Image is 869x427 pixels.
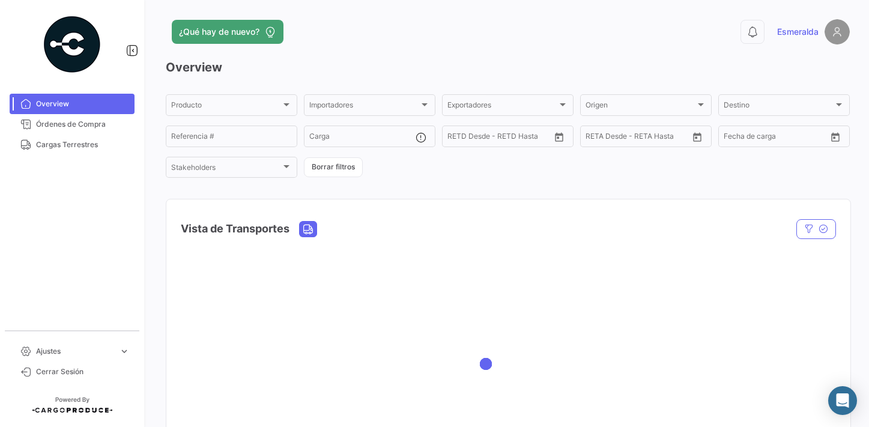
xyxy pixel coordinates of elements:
span: Ajustes [36,346,114,357]
button: Open calendar [688,128,706,146]
input: Hasta [754,134,802,142]
span: Órdenes de Compra [36,119,130,130]
span: Importadores [309,103,419,111]
button: ¿Qué hay de nuevo? [172,20,283,44]
input: Hasta [616,134,664,142]
span: Destino [724,103,834,111]
a: Cargas Terrestres [10,135,135,155]
input: Desde [586,134,607,142]
img: placeholder-user.png [825,19,850,44]
span: Exportadores [447,103,557,111]
button: Borrar filtros [304,157,363,177]
span: Esmeralda [777,26,819,38]
button: Open calendar [550,128,568,146]
a: Overview [10,94,135,114]
h3: Overview [166,59,850,76]
button: Land [300,222,316,237]
input: Hasta [477,134,526,142]
input: Desde [447,134,469,142]
span: Origen [586,103,695,111]
span: Cerrar Sesión [36,366,130,377]
div: Abrir Intercom Messenger [828,386,857,415]
a: Órdenes de Compra [10,114,135,135]
img: powered-by.png [42,14,102,74]
input: Desde [724,134,745,142]
span: Overview [36,98,130,109]
span: Producto [171,103,281,111]
span: expand_more [119,346,130,357]
span: ¿Qué hay de nuevo? [179,26,259,38]
button: Open calendar [826,128,844,146]
span: Stakeholders [171,165,281,174]
span: Cargas Terrestres [36,139,130,150]
h4: Vista de Transportes [181,220,289,237]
